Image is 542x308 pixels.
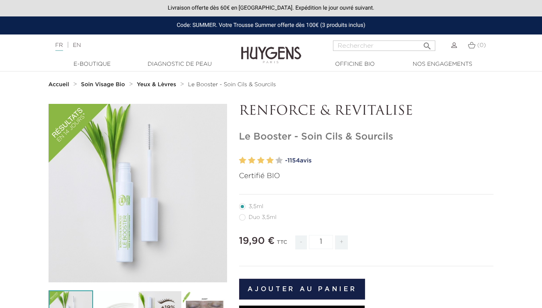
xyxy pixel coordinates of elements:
span: 19,90 € [239,236,275,246]
a: Nos engagements [402,60,483,69]
div: | [51,41,220,50]
strong: Yeux & Lèvres [137,82,176,87]
a: Officine Bio [315,60,395,69]
a: Soin Visage Bio [81,81,127,88]
label: 2 [248,155,255,166]
a: Yeux & Lèvres [137,81,178,88]
strong: Soin Visage Bio [81,82,125,87]
input: Rechercher [333,41,435,51]
a: Le Booster - Soin Cils & Sourcils [188,81,276,88]
input: Quantité [309,235,333,249]
a: Accueil [49,81,71,88]
span: 1154 [287,158,300,164]
span: - [295,235,307,249]
a: FR [55,43,63,51]
label: 3 [257,155,264,166]
a: -1154avis [285,155,494,167]
a: E-Boutique [52,60,132,69]
label: 1 [239,155,246,166]
i:  [422,39,432,49]
label: 4 [266,155,274,166]
button:  [420,38,434,49]
p: RENFORCE & REVITALISE [239,104,494,119]
label: 5 [276,155,283,166]
span: + [335,235,348,249]
span: Le Booster - Soin Cils & Sourcils [188,82,276,87]
span: (0) [477,43,486,48]
h1: Le Booster - Soin Cils & Sourcils [239,131,494,143]
a: Diagnostic de peau [140,60,220,69]
button: Ajouter au panier [239,279,365,300]
label: 3,5ml [239,203,273,210]
img: Huygens [241,34,301,65]
div: TTC [277,234,287,255]
p: Certifié BIO [239,171,494,182]
strong: Accueil [49,82,69,87]
a: EN [73,43,81,48]
label: Duo 3,5ml [239,214,286,221]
